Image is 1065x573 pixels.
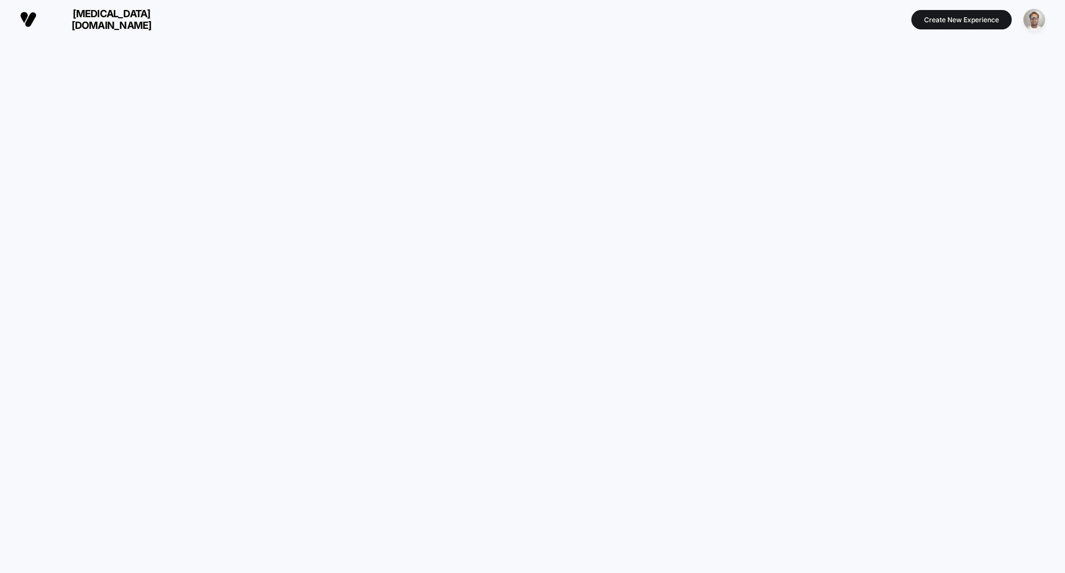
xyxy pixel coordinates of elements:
button: [MEDICAL_DATA][DOMAIN_NAME] [17,7,181,32]
button: ppic [1020,8,1048,31]
img: Visually logo [20,11,37,28]
img: ppic [1023,9,1045,31]
button: Create New Experience [911,10,1012,29]
span: [MEDICAL_DATA][DOMAIN_NAME] [45,8,178,31]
